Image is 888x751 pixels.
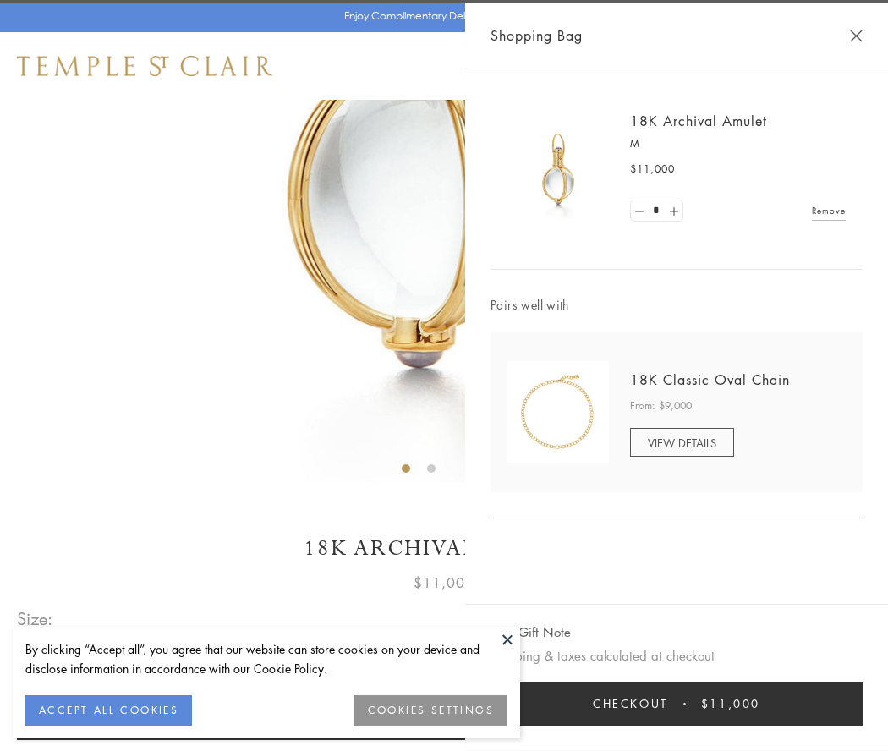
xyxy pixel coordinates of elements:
[491,645,863,666] p: Shipping & taxes calculated at checkout
[630,112,767,130] a: 18K Archival Amulet
[630,135,846,152] p: M
[17,534,871,563] h1: 18K Archival Amulet
[850,30,863,42] button: Close Shopping Bag
[648,435,716,451] span: VIEW DETAILS
[701,694,760,713] span: $11,000
[630,397,692,414] span: From: $9,000
[491,25,583,47] span: Shopping Bag
[354,695,507,726] button: COOKIES SETTINGS
[630,428,734,457] a: VIEW DETAILS
[507,118,609,220] img: 18K Archival Amulet
[491,295,863,315] span: Pairs well with
[17,605,54,633] span: Size:
[665,200,682,222] a: Set quantity to 2
[507,361,609,463] img: N88865-OV18
[25,639,507,678] div: By clicking “Accept all”, you agree that our website can store cookies on your device and disclos...
[491,622,571,643] button: Add Gift Note
[812,201,846,220] a: Remove
[17,56,272,76] img: Temple St. Clair
[414,572,474,594] span: $11,000
[630,370,790,389] a: 18K Classic Oval Chain
[491,682,863,726] button: Checkout $11,000
[25,695,192,726] button: ACCEPT ALL COOKIES
[631,200,648,222] a: Set quantity to 0
[630,161,675,178] span: $11,000
[593,694,668,713] span: Checkout
[344,8,536,25] p: Enjoy Complimentary Delivery & Returns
